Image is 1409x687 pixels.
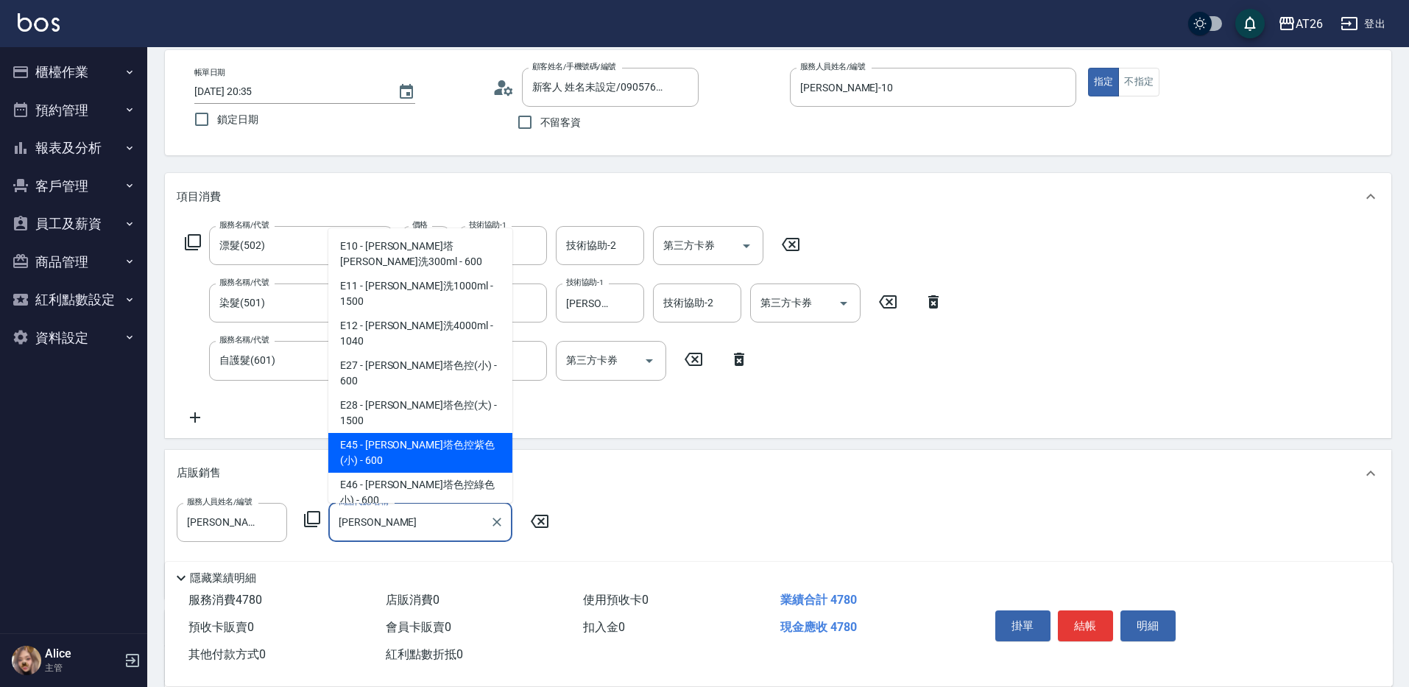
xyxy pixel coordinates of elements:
button: 商品管理 [6,243,141,281]
div: AT26 [1296,15,1323,33]
span: 現金應收 4780 [780,620,857,634]
button: 指定 [1088,68,1120,96]
span: E27 - [PERSON_NAME]塔色控(小) - 600 [328,353,512,393]
button: 櫃檯作業 [6,53,141,91]
span: 不留客資 [540,115,582,130]
h5: Alice [45,647,120,661]
label: 服務人員姓名/編號 [187,496,252,507]
span: E12 - [PERSON_NAME]洗4000ml - 1040 [328,314,512,353]
span: 會員卡販賣 0 [386,620,451,634]
label: 帳單日期 [194,67,225,78]
p: 隱藏業績明細 [190,571,256,586]
button: save [1235,9,1265,38]
span: E11 - [PERSON_NAME]洗1000ml - 1500 [328,274,512,314]
input: YYYY/MM/DD hh:mm [194,80,383,104]
button: 結帳 [1058,610,1113,641]
span: E28 - [PERSON_NAME]塔色控(大) - 1500 [328,393,512,433]
button: 登出 [1335,10,1391,38]
button: AT26 [1272,9,1329,39]
button: 明細 [1120,610,1176,641]
button: Choose date, selected date is 2025-08-25 [389,74,424,110]
label: 技術協助-1 [469,219,506,230]
p: 主管 [45,661,120,674]
p: 項目消費 [177,189,221,205]
button: 紅利點數設定 [6,281,141,319]
button: Open [735,234,758,258]
span: E45 - [PERSON_NAME]塔色控紫色(小) - 600 [328,433,512,473]
label: 技術協助-1 [566,277,604,288]
label: 價格 [412,219,428,230]
label: 服務名稱/代號 [219,219,269,230]
button: 預約管理 [6,91,141,130]
div: 店販銷售 [165,450,1391,497]
img: Person [12,646,41,675]
label: 顧客姓名/手機號碼/編號 [532,61,616,72]
button: Open [638,349,661,373]
button: 掛單 [995,610,1050,641]
button: 員工及薪資 [6,205,141,243]
div: 項目消費 [165,173,1391,220]
span: E46 - [PERSON_NAME]塔色控綠色小) - 600 [328,473,512,512]
button: 客戶管理 [6,167,141,205]
span: 服務消費 4780 [188,593,262,607]
button: 資料設定 [6,319,141,357]
img: Logo [18,13,60,32]
p: 店販銷售 [177,465,221,481]
span: 預收卡販賣 0 [188,620,254,634]
button: 不指定 [1118,68,1159,96]
label: 服務人員姓名/編號 [800,61,865,72]
span: E10 - [PERSON_NAME]塔[PERSON_NAME]洗300ml - 600 [328,234,512,274]
span: 業績合計 4780 [780,593,857,607]
span: 使用預收卡 0 [583,593,649,607]
span: 店販消費 0 [386,593,439,607]
button: Open [832,292,855,315]
span: 紅利點數折抵 0 [386,647,463,661]
button: 報表及分析 [6,129,141,167]
span: 其他付款方式 0 [188,647,266,661]
span: 鎖定日期 [217,112,258,127]
span: 扣入金 0 [583,620,625,634]
button: Clear [487,512,507,532]
label: 服務名稱/代號 [219,277,269,288]
label: 服務名稱/代號 [219,334,269,345]
label: 商品代號/名稱 [339,496,388,507]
